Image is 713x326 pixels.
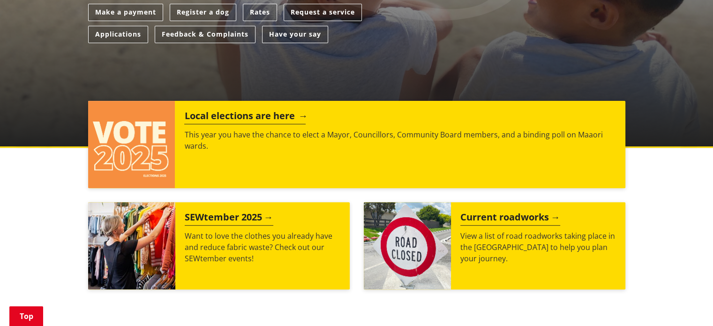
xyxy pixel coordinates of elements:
p: This year you have the chance to elect a Mayor, Councillors, Community Board members, and a bindi... [184,129,615,152]
a: Feedback & Complaints [155,26,255,43]
a: Local elections are here This year you have the chance to elect a Mayor, Councillors, Community B... [88,101,625,188]
img: Vote 2025 [88,101,175,188]
a: Current roadworks View a list of road roadworks taking place in the [GEOGRAPHIC_DATA] to help you... [364,202,625,289]
h2: Local elections are here [184,110,306,124]
a: Make a payment [88,4,163,21]
a: Rates [243,4,277,21]
h2: SEWtember 2025 [185,212,273,226]
a: SEWtember 2025 Want to love the clothes you already have and reduce fabric waste? Check out our S... [88,202,350,289]
iframe: Messenger Launcher [670,287,704,320]
h2: Current roadworks [460,212,560,226]
a: Top [9,306,43,326]
p: Want to love the clothes you already have and reduce fabric waste? Check out our SEWtember events! [185,230,340,264]
a: Have your say [262,26,328,43]
a: Request a service [284,4,362,21]
a: Applications [88,26,148,43]
img: SEWtember [88,202,175,289]
a: Register a dog [170,4,236,21]
img: Road closed sign [364,202,451,289]
p: View a list of road roadworks taking place in the [GEOGRAPHIC_DATA] to help you plan your journey. [460,230,616,264]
